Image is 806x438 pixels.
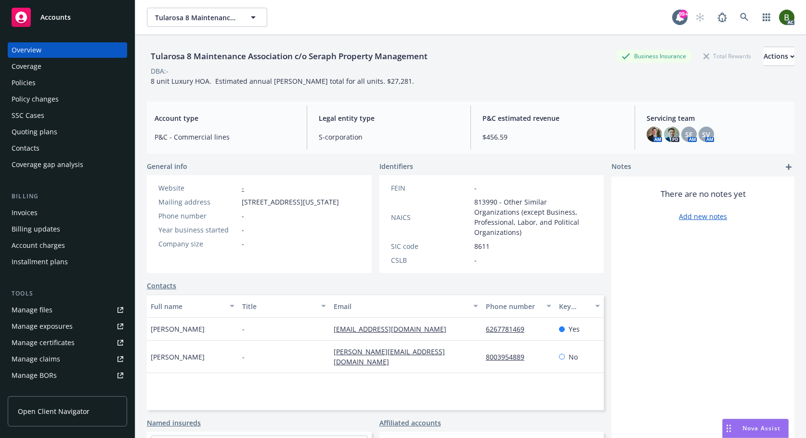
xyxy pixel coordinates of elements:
a: Add new notes [679,211,727,221]
div: Policy changes [12,91,59,107]
div: Key contact [559,301,589,311]
div: NAICS [391,212,470,222]
div: Tools [8,289,127,298]
button: Phone number [482,295,555,318]
a: Manage files [8,302,127,318]
span: Identifiers [379,161,413,171]
div: Total Rewards [699,50,756,62]
div: Manage exposures [12,319,73,334]
span: - [474,255,477,265]
span: - [242,239,244,249]
a: Affiliated accounts [379,418,441,428]
span: Nova Assist [742,424,780,432]
a: 8003954889 [486,352,532,361]
span: SV [702,129,710,140]
div: Full name [151,301,224,311]
div: Website [158,183,238,193]
a: [PERSON_NAME][EMAIL_ADDRESS][DOMAIN_NAME] [334,347,445,366]
a: add [783,161,794,173]
div: Phone number [158,211,238,221]
a: Named insureds [147,418,201,428]
a: Policies [8,75,127,90]
span: There are no notes yet [661,188,746,200]
div: Phone number [486,301,541,311]
a: Policy changes [8,91,127,107]
div: Installment plans [12,254,68,270]
a: Contacts [8,141,127,156]
div: SIC code [391,241,470,251]
a: Accounts [8,4,127,31]
div: Quoting plans [12,124,57,140]
span: - [242,211,244,221]
div: Billing [8,192,127,201]
div: SSC Cases [12,108,44,123]
span: $456.59 [482,132,623,142]
a: Manage certificates [8,335,127,350]
div: Billing updates [12,221,60,237]
div: Overview [12,42,41,58]
a: - [242,183,244,193]
button: Tularosa 8 Maintenance Association c/o Seraph Property Management [147,8,267,27]
a: Invoices [8,205,127,220]
span: 8611 [474,241,490,251]
div: Year business started [158,225,238,235]
span: [STREET_ADDRESS][US_STATE] [242,197,339,207]
span: Notes [611,161,631,173]
a: 6267781469 [486,324,532,334]
img: photo [779,10,794,25]
a: Coverage gap analysis [8,157,127,172]
span: Yes [569,324,580,334]
div: Business Insurance [617,50,691,62]
div: Email [334,301,468,311]
span: 8 unit Luxury HOA. Estimated annual [PERSON_NAME] total for all units. $27,281. [151,77,414,86]
div: Policies [12,75,36,90]
span: Accounts [40,13,71,21]
a: Search [735,8,754,27]
div: Manage files [12,302,52,318]
span: - [242,324,245,334]
button: Nova Assist [722,419,789,438]
div: Contacts [12,141,39,156]
span: No [569,352,578,362]
span: General info [147,161,187,171]
div: Drag to move [723,419,735,438]
button: Title [238,295,330,318]
button: Full name [147,295,238,318]
a: [EMAIL_ADDRESS][DOMAIN_NAME] [334,324,454,334]
span: Account type [155,113,295,123]
span: - [242,225,244,235]
button: Email [330,295,482,318]
span: Servicing team [647,113,787,123]
div: Manage certificates [12,335,75,350]
a: Start snowing [690,8,710,27]
span: Legal entity type [319,113,459,123]
div: Actions [764,47,794,65]
span: S-corporation [319,132,459,142]
img: photo [664,127,679,142]
div: Coverage gap analysis [12,157,83,172]
span: Manage exposures [8,319,127,334]
div: 99+ [679,10,688,18]
a: SSC Cases [8,108,127,123]
div: Title [242,301,315,311]
div: Summary of insurance [12,384,85,399]
span: P&C - Commercial lines [155,132,295,142]
span: [PERSON_NAME] [151,324,205,334]
div: DBA: - [151,66,169,76]
div: Manage BORs [12,368,57,383]
a: Quoting plans [8,124,127,140]
button: Actions [764,47,794,66]
div: Tularosa 8 Maintenance Association c/o Seraph Property Management [147,50,431,63]
a: Overview [8,42,127,58]
a: Report a Bug [713,8,732,27]
div: Company size [158,239,238,249]
span: P&C estimated revenue [482,113,623,123]
a: Billing updates [8,221,127,237]
span: - [242,352,245,362]
div: Manage claims [12,351,60,367]
a: Summary of insurance [8,384,127,399]
div: FEIN [391,183,470,193]
a: Manage claims [8,351,127,367]
span: - [474,183,477,193]
button: Key contact [555,295,604,318]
